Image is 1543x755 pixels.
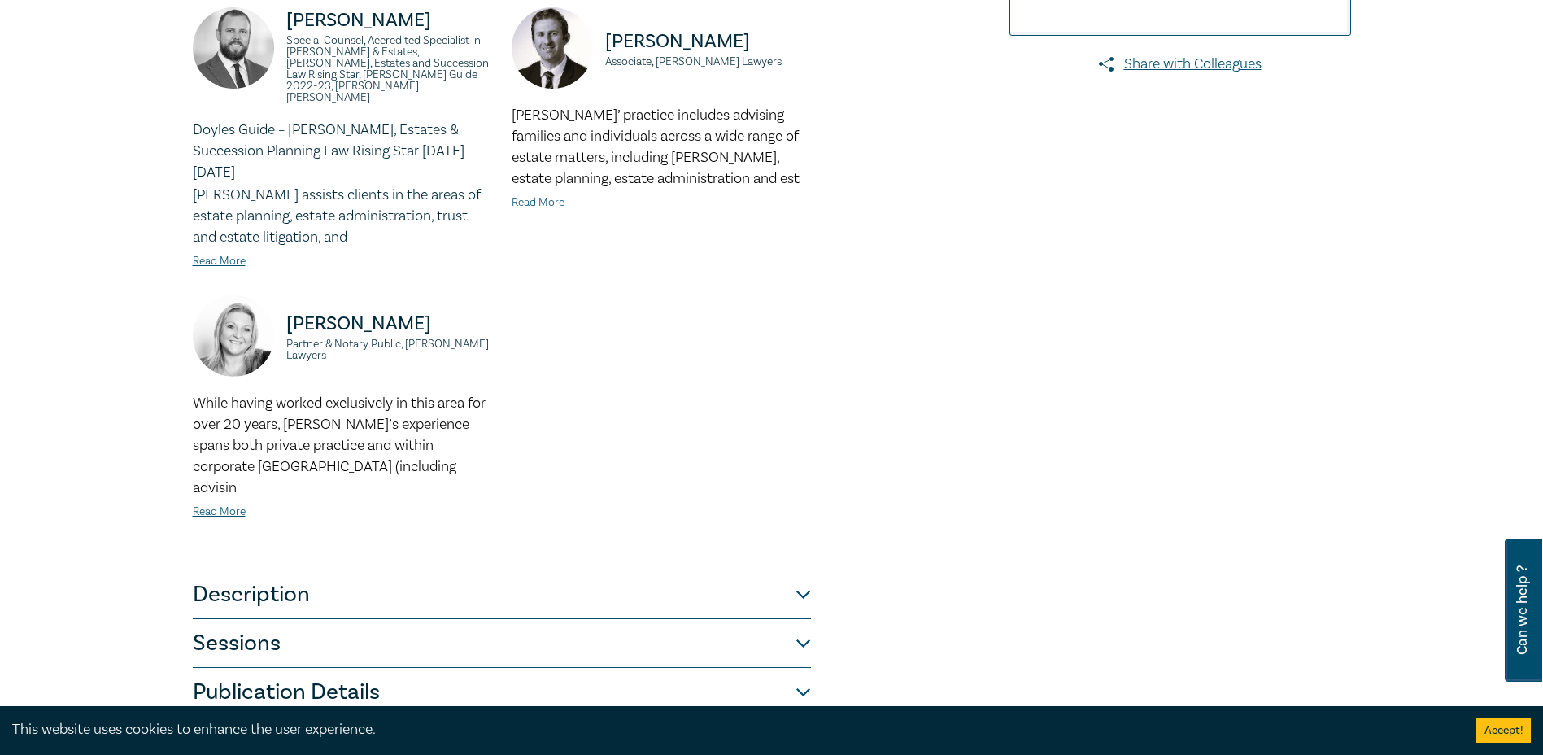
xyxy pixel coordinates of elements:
[605,28,811,55] p: [PERSON_NAME]
[286,338,492,361] small: Partner & Notary Public, [PERSON_NAME] Lawyers
[193,668,811,717] button: Publication Details
[1476,718,1531,743] button: Accept cookies
[512,106,800,188] span: [PERSON_NAME]’ practice includes advising families and individuals across a wide range of estate ...
[193,7,274,89] img: https://s3.ap-southeast-2.amazonaws.com/lc-presenter-images/Jack%20Conway.jpg
[193,504,246,519] a: Read More
[193,295,274,377] img: https://s3.ap-southeast-2.amazonaws.com/lc-presenter-images/Rachael%20Grabovic.jpg
[286,35,492,103] small: Special Counsel, Accredited Specialist in [PERSON_NAME] & Estates, [PERSON_NAME], Estates and Suc...
[512,195,564,210] a: Read More
[193,120,492,183] p: Doyles Guide – [PERSON_NAME], Estates & Succession Planning Law Rising Star [DATE]-[DATE]
[193,619,811,668] button: Sessions
[512,7,593,89] img: https://s3.ap-southeast-2.amazonaws.com/leo-cussen-store-production-content/Contacts/Marcus%20Sch...
[193,394,486,497] span: While having worked exclusively in this area for over 20 years, [PERSON_NAME]’s experience spans ...
[193,570,811,619] button: Description
[1009,54,1351,75] a: Share with Colleagues
[193,185,492,248] p: [PERSON_NAME] assists clients in the areas of estate planning, estate administration, trust and e...
[1515,548,1530,672] span: Can we help ?
[286,7,492,33] p: [PERSON_NAME]
[286,311,492,337] p: [PERSON_NAME]
[193,254,246,268] a: Read More
[12,719,1452,740] div: This website uses cookies to enhance the user experience.
[605,56,811,68] small: Associate, [PERSON_NAME] Lawyers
